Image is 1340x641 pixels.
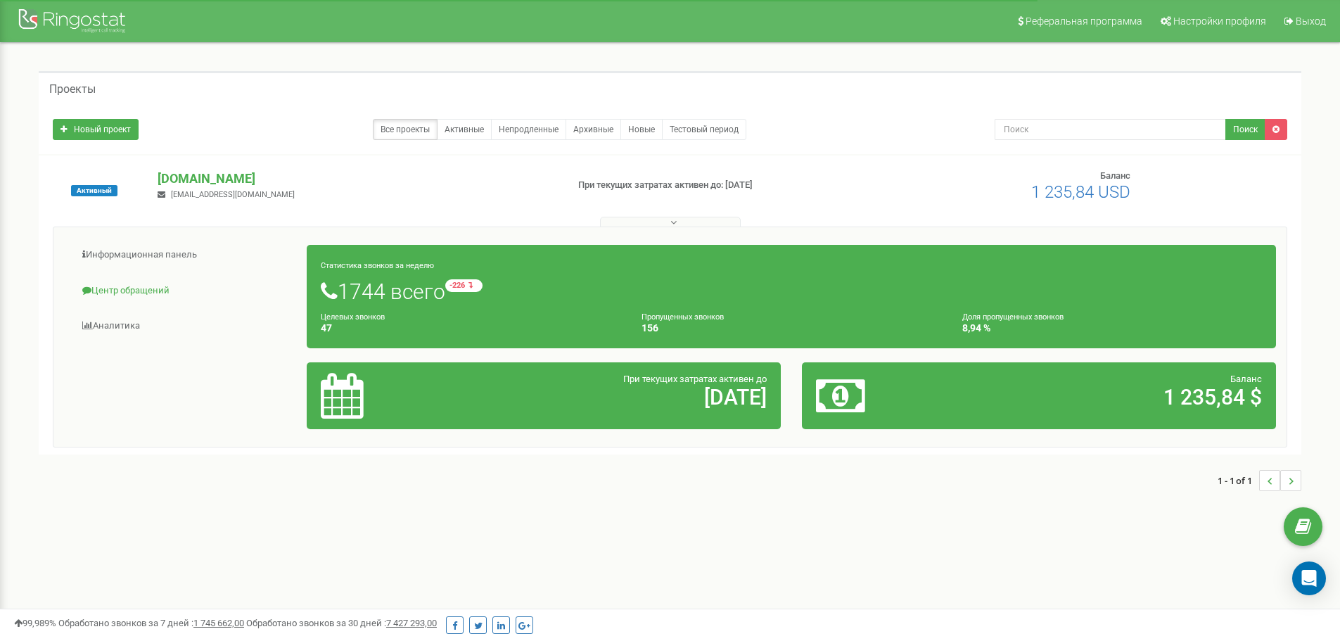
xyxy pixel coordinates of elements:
span: Обработано звонков за 7 дней : [58,618,244,628]
h5: Проекты [49,83,96,96]
span: Реферальная программа [1026,15,1142,27]
a: Архивные [566,119,621,140]
a: Аналитика [64,309,307,343]
span: Баланс [1230,374,1262,384]
div: Open Intercom Messenger [1292,561,1326,595]
small: Пропущенных звонков [642,312,724,322]
u: 7 427 293,00 [386,618,437,628]
p: [DOMAIN_NAME] [158,170,555,188]
span: Настройки профиля [1173,15,1266,27]
small: Статистика звонков за неделю [321,261,434,270]
h4: 8,94 % [962,323,1262,334]
a: Новый проект [53,119,139,140]
small: -226 [445,279,483,292]
h2: [DATE] [476,386,767,409]
button: Поиск [1225,119,1265,140]
a: Все проекты [373,119,438,140]
h1: 1744 всего [321,279,1262,303]
nav: ... [1218,456,1301,505]
small: Доля пропущенных звонков [962,312,1064,322]
span: 1 235,84 USD [1031,182,1130,202]
span: 1 - 1 of 1 [1218,470,1259,491]
a: Новые [620,119,663,140]
small: Целевых звонков [321,312,385,322]
span: При текущих затратах активен до [623,374,767,384]
input: Поиск [995,119,1226,140]
span: [EMAIL_ADDRESS][DOMAIN_NAME] [171,190,295,199]
span: 99,989% [14,618,56,628]
a: Непродленные [491,119,566,140]
a: Тестовый период [662,119,746,140]
h4: 47 [321,323,620,334]
span: Баланс [1100,170,1130,181]
a: Активные [437,119,492,140]
h4: 156 [642,323,941,334]
a: Информационная панель [64,238,307,272]
span: Активный [71,185,117,196]
p: При текущих затратах активен до: [DATE] [578,179,871,192]
a: Центр обращений [64,274,307,308]
span: Обработано звонков за 30 дней : [246,618,437,628]
u: 1 745 662,00 [193,618,244,628]
span: Выход [1296,15,1326,27]
h2: 1 235,84 $ [971,386,1262,409]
